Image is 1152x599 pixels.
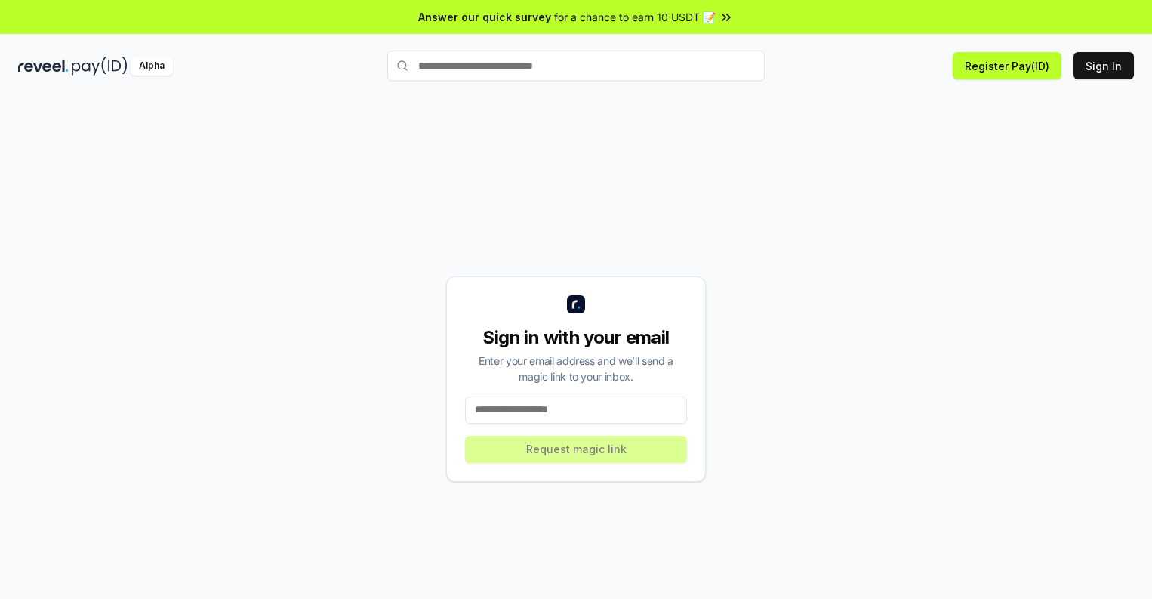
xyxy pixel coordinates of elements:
img: logo_small [567,295,585,313]
img: pay_id [72,57,128,76]
button: Register Pay(ID) [953,52,1061,79]
img: reveel_dark [18,57,69,76]
button: Sign In [1073,52,1134,79]
div: Enter your email address and we’ll send a magic link to your inbox. [465,353,687,384]
div: Sign in with your email [465,326,687,350]
span: Answer our quick survey [418,9,551,25]
span: for a chance to earn 10 USDT 📝 [554,9,716,25]
div: Alpha [131,57,173,76]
